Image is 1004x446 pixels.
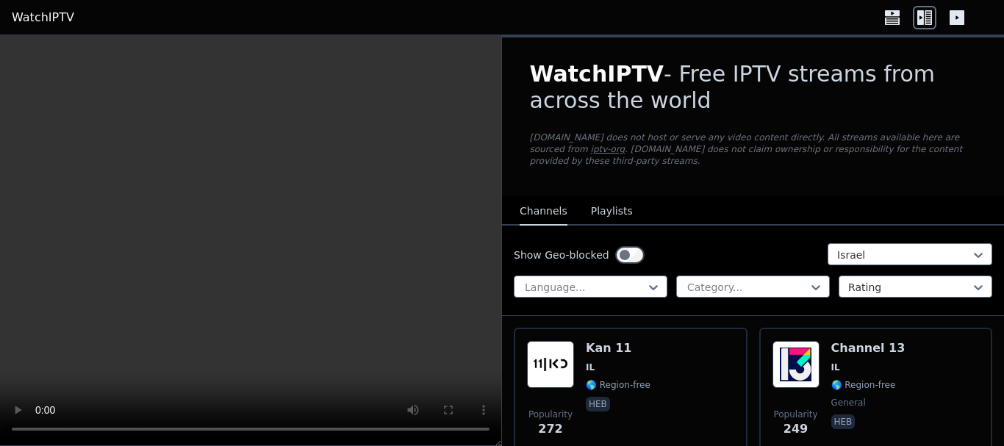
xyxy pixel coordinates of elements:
span: Popularity [773,409,817,420]
button: Playlists [591,198,633,226]
label: Show Geo-blocked [514,248,609,262]
span: 🌎 Region-free [586,379,650,391]
span: general [831,397,866,409]
span: 🌎 Region-free [831,379,896,391]
span: Popularity [528,409,573,420]
p: heb [831,414,856,429]
span: IL [831,362,840,373]
span: IL [586,362,595,373]
a: iptv-org [591,144,625,154]
button: Channels [520,198,567,226]
img: Kan 11 [527,341,574,388]
p: [DOMAIN_NAME] does not host or serve any video content directly. All streams available here are s... [530,132,977,167]
img: Channel 13 [772,341,820,388]
span: 249 [784,420,808,438]
a: WatchIPTV [12,9,74,26]
h6: Kan 11 [586,341,650,356]
span: 272 [538,420,562,438]
p: heb [586,397,610,411]
h1: - Free IPTV streams from across the world [530,61,977,114]
span: WatchIPTV [530,61,664,87]
h6: Channel 13 [831,341,906,356]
